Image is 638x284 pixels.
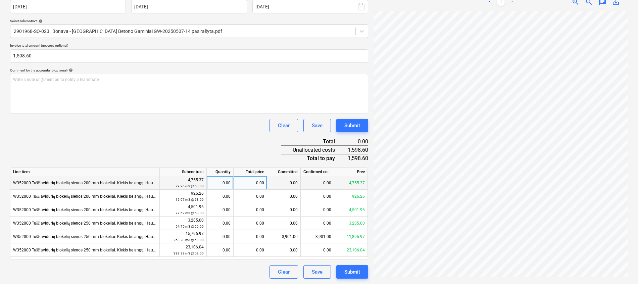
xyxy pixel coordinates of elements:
div: 0.00 [301,190,334,203]
button: Clear [269,265,298,279]
iframe: Chat Widget [604,252,638,284]
div: Submit [344,268,360,276]
div: 0.00 [234,190,267,203]
div: Select subcontract [10,19,368,23]
span: W352000 Tuščiavidurių blokelių sienos 200 mm blokeliai. Kiekis be angų. Haus P6-20, užpilami. (+6%) [13,181,196,185]
div: 0.00 [301,203,334,217]
span: help [67,68,73,72]
div: Total to pay [281,154,346,162]
span: W352000 Tuščiavidurių blokelių sienos 200 mm blokeliai. Kiekis be angų. Haus SM6 (+6%) [13,194,176,199]
div: 0.00 [346,138,369,146]
div: 0.00 [209,217,231,230]
div: Confirmed costs [301,168,334,176]
div: 0.00 [209,190,231,203]
div: Save [312,121,323,130]
div: 4,501.96 [162,204,204,216]
div: 0.00 [267,176,301,190]
div: 0.00 [301,176,334,190]
div: Comment for the accountant (optional) [10,68,368,73]
small: 54.75 m3 @ 60.00 [176,225,204,228]
div: Committed [267,168,301,176]
div: Quantity [207,168,234,176]
div: 0.00 [267,190,301,203]
div: 3,285.00 [162,217,204,230]
div: 0.00 [267,217,301,230]
div: 15,796.97 [162,231,204,243]
div: 0.00 [234,203,267,217]
div: 0.00 [234,243,267,257]
div: 23,106.04 [334,243,368,257]
div: 0.00 [234,176,267,190]
div: 3,285.00 [334,217,368,230]
div: Line-item [10,168,160,176]
div: 1,598.60 [346,146,369,154]
button: Clear [269,119,298,132]
div: 0.00 [267,203,301,217]
div: 23,106.04 [162,244,204,256]
button: Submit [336,119,368,132]
span: W352000 Tuščiavidurių blokelių sienos 250 mm blokeliai. Kiekis be angų. Haus S25 (+6%) [13,248,175,252]
div: Subcontract [160,168,207,176]
div: Free [334,168,368,176]
div: 11,895.97 [334,230,368,243]
span: help [37,19,43,23]
small: 79.26 m3 @ 60.00 [176,184,204,188]
span: W352000 Tuščiavidurių blokelių sienos 250 mm blokeliai. Kiekis be angų. Haus P25, užpilami. (+6%) [13,221,193,226]
div: 3,901.00 [267,230,301,243]
div: Total [281,138,346,146]
div: 0.00 [267,243,301,257]
div: Clear [278,268,290,276]
span: W352000 Tuščiavidurių blokelių sienos 250 mm blokeliai. Kiekis be angų. Haus P25, užpilami. (+6%) [13,234,193,239]
div: 4,501.96 [334,203,368,217]
div: 0.00 [234,217,267,230]
small: 15.97 m3 @ 58.00 [176,198,204,201]
div: 0.00 [209,243,231,257]
div: 3,901.00 [301,230,334,243]
small: 77.62 m3 @ 58.00 [176,211,204,215]
button: Submit [336,265,368,279]
span: W352000 Tuščiavidurių blokelių sienos 200 mm blokeliai. Kiekis be angų. Haus SM6 (+6%) [13,207,176,212]
div: 0.00 [209,230,231,243]
input: Invoice total amount (net cost, optional) [10,49,368,63]
button: Save [303,119,331,132]
div: 1,598.60 [346,154,369,162]
div: 926.26 [334,190,368,203]
button: Save [303,265,331,279]
div: 0.00 [301,217,334,230]
div: 0.00 [301,243,334,257]
div: Clear [278,121,290,130]
small: 398.38 m3 @ 58.00 [174,251,204,255]
div: Submit [344,121,360,130]
div: 0.00 [234,230,267,243]
p: Invoice total amount (net cost, optional) [10,43,368,49]
div: 926.26 [162,190,204,203]
div: 4,755.37 [334,176,368,190]
div: Total price [234,168,267,176]
div: 4,755.37 [162,177,204,189]
div: 0.00 [209,176,231,190]
div: 0.00 [209,203,231,217]
div: Save [312,268,323,276]
small: 263.28 m3 @ 60.00 [174,238,204,242]
div: Unallocated costs [281,146,346,154]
